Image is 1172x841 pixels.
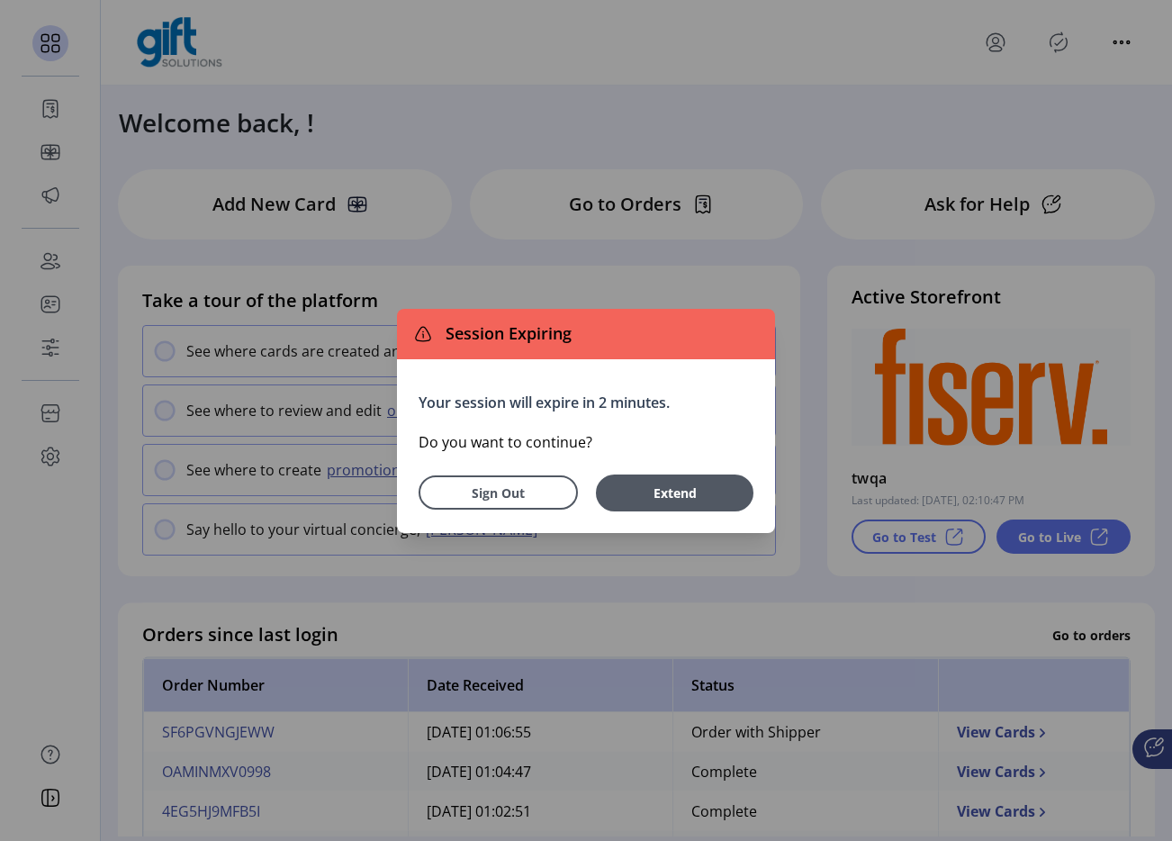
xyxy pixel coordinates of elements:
[605,484,744,502] span: Extend
[419,392,753,413] p: Your session will expire in 2 minutes.
[596,475,753,511] button: Extend
[438,321,572,346] span: Session Expiring
[419,475,578,510] button: Sign Out
[419,431,753,453] p: Do you want to continue?
[442,484,554,502] span: Sign Out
